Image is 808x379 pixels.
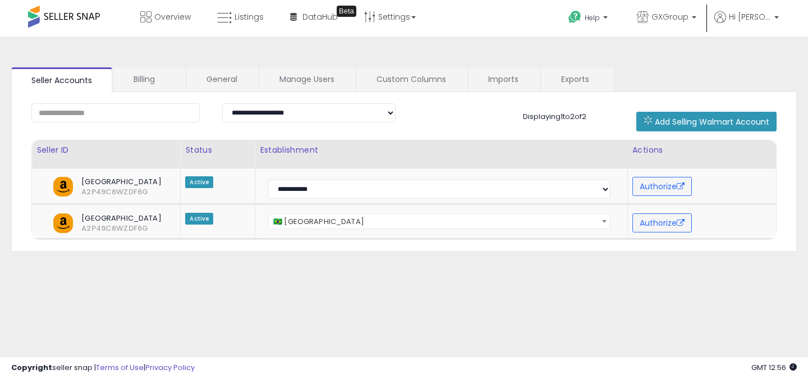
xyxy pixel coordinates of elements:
span: Active [185,176,213,188]
div: Actions [632,144,772,156]
a: Imports [468,67,539,91]
span: Listings [235,11,264,22]
a: Seller Accounts [11,67,112,92]
i: Get Help [568,10,582,24]
span: 2025-10-10 12:56 GMT [751,362,797,373]
span: 🇧🇷 Brazil [268,213,610,229]
span: A2P49C6WZDF6G [73,187,90,197]
a: Privacy Policy [145,362,195,373]
img: amazon.png [53,213,73,233]
div: Tooltip anchor [337,6,356,17]
a: Billing [113,67,185,91]
a: Exports [541,67,613,91]
a: Custom Columns [356,67,466,91]
a: Help [559,2,619,36]
div: seller snap | | [11,363,195,373]
span: GXGroup [651,11,688,22]
span: Overview [154,11,191,22]
a: Manage Users [259,67,355,91]
a: Terms of Use [96,362,144,373]
div: Seller ID [36,144,176,156]
button: Authorize [632,213,692,232]
strong: Copyright [11,362,52,373]
span: Hi [PERSON_NAME] [729,11,771,22]
button: Authorize [632,177,692,196]
span: Displaying 1 to 2 of 2 [523,111,586,122]
span: Active [185,213,213,225]
span: [GEOGRAPHIC_DATA] [73,177,155,187]
button: Add Selling Walmart Account [636,112,777,131]
span: Add Selling Walmart Account [655,116,769,127]
img: amazon.png [53,177,73,197]
a: General [186,67,258,91]
span: 🇧🇷 Brazil [269,214,610,230]
span: [GEOGRAPHIC_DATA] [73,213,155,223]
a: Hi [PERSON_NAME] [714,11,779,36]
span: Help [585,13,600,22]
div: Establishment [260,144,623,156]
span: DataHub [302,11,338,22]
span: A2P49C6WZDF6G [73,223,90,234]
div: Status [185,144,250,156]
